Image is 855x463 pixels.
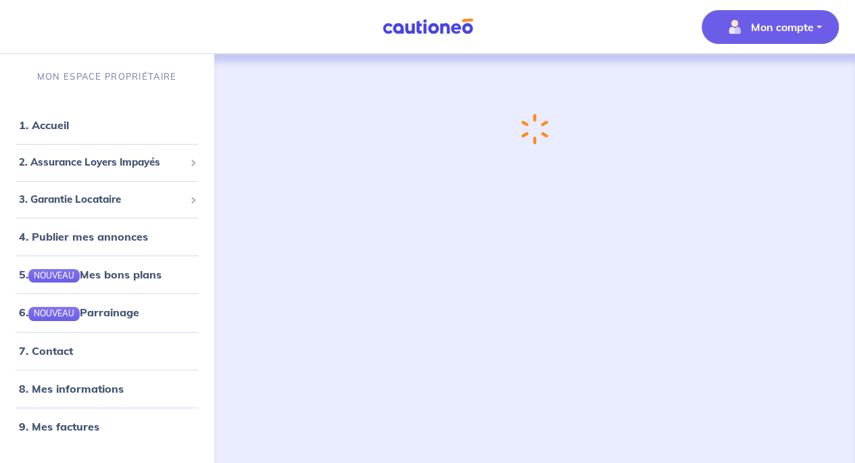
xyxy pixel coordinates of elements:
a: 1. Accueil [19,118,69,132]
p: MON ESPACE PROPRIÉTAIRE [37,70,176,83]
span: 3. Garantie Locataire [19,192,185,208]
div: 6.NOUVEAUParrainage [5,299,208,326]
img: illu_account_valid_menu.svg [724,16,746,38]
div: 7. Contact [5,337,208,364]
div: 4. Publier mes annonces [5,223,208,250]
div: 8. Mes informations [5,375,208,402]
p: Mon compte [751,19,814,35]
div: 2. Assurance Loyers Impayés [5,149,208,176]
span: 2. Assurance Loyers Impayés [19,155,185,170]
div: 1. Accueil [5,112,208,139]
a: 9. Mes factures [19,420,99,433]
img: loading-spinner [521,114,548,145]
div: 3. Garantie Locataire [5,187,208,213]
a: 4. Publier mes annonces [19,230,148,243]
div: 9. Mes factures [5,413,208,440]
a: 8. Mes informations [19,382,124,395]
a: 7. Contact [19,344,73,358]
a: 5.NOUVEAUMes bons plans [19,268,162,281]
a: 6.NOUVEAUParrainage [19,306,139,319]
button: illu_account_valid_menu.svgMon compte [702,10,839,44]
img: Cautioneo [377,18,479,35]
div: 5.NOUVEAUMes bons plans [5,261,208,288]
